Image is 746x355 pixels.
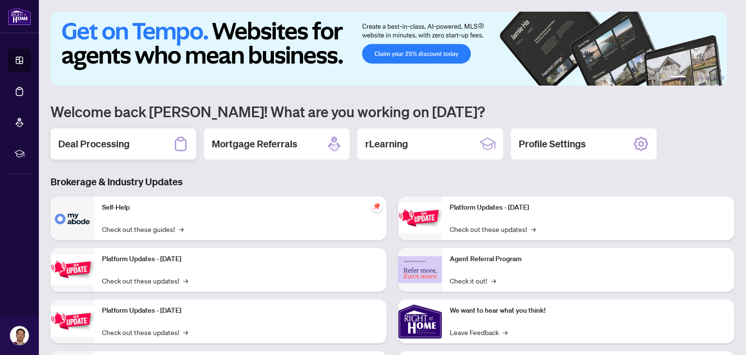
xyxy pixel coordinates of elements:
p: We want to hear what you think! [450,305,727,316]
p: Platform Updates - [DATE] [450,202,727,213]
img: Platform Updates - June 23, 2025 [398,203,442,233]
img: Slide 0 [51,12,727,86]
p: Platform Updates - [DATE] [102,305,379,316]
a: Check out these updates!→ [102,275,188,286]
button: 4 [705,76,709,80]
img: logo [8,7,31,25]
a: Check it out!→ [450,275,496,286]
img: Agent Referral Program [398,256,442,283]
span: → [179,224,184,234]
h2: Mortgage Referrals [212,137,297,151]
img: Platform Updates - September 16, 2025 [51,254,94,285]
span: pushpin [371,200,383,212]
a: Check out these updates!→ [450,224,536,234]
p: Self-Help [102,202,379,213]
img: We want to hear what you think! [398,300,442,343]
h2: Deal Processing [58,137,130,151]
h3: Brokerage & Industry Updates [51,175,734,189]
button: 6 [721,76,725,80]
img: Platform Updates - July 21, 2025 [51,306,94,337]
button: 5 [713,76,717,80]
span: → [183,275,188,286]
p: Agent Referral Program [450,254,727,265]
a: Check out these guides!→ [102,224,184,234]
button: 3 [697,76,701,80]
span: → [531,224,536,234]
p: Platform Updates - [DATE] [102,254,379,265]
button: 1 [670,76,686,80]
h1: Welcome back [PERSON_NAME]! What are you working on [DATE]? [51,102,734,121]
h2: Profile Settings [519,137,586,151]
a: Check out these updates!→ [102,327,188,337]
img: Self-Help [51,196,94,240]
a: Leave Feedback→ [450,327,508,337]
h2: rLearning [365,137,408,151]
span: → [183,327,188,337]
span: → [503,327,508,337]
button: 2 [690,76,694,80]
img: Profile Icon [10,326,29,345]
span: → [491,275,496,286]
button: Open asap [707,321,736,350]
